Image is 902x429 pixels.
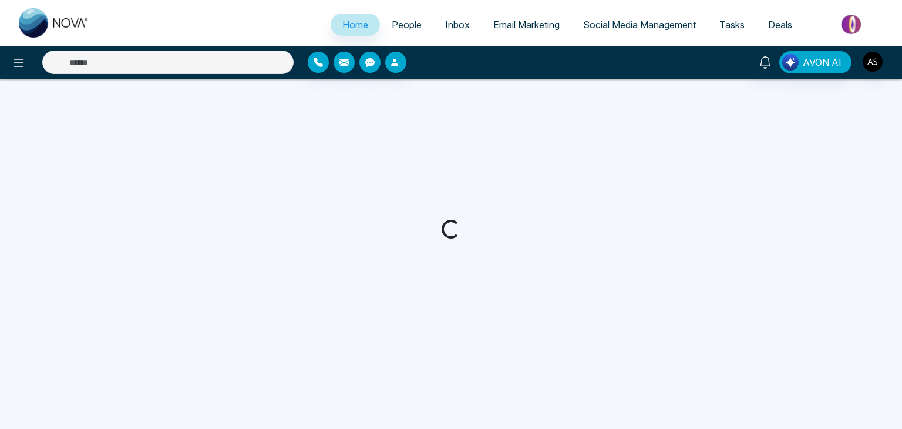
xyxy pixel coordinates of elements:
[331,14,380,36] a: Home
[583,19,696,31] span: Social Media Management
[392,19,422,31] span: People
[782,54,799,71] img: Lead Flow
[803,55,842,69] span: AVON AI
[433,14,482,36] a: Inbox
[19,8,89,38] img: Nova CRM Logo
[863,52,883,72] img: User Avatar
[445,19,470,31] span: Inbox
[380,14,433,36] a: People
[708,14,756,36] a: Tasks
[719,19,745,31] span: Tasks
[493,19,560,31] span: Email Marketing
[342,19,368,31] span: Home
[756,14,804,36] a: Deals
[482,14,571,36] a: Email Marketing
[571,14,708,36] a: Social Media Management
[768,19,792,31] span: Deals
[810,11,895,38] img: Market-place.gif
[779,51,851,73] button: AVON AI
